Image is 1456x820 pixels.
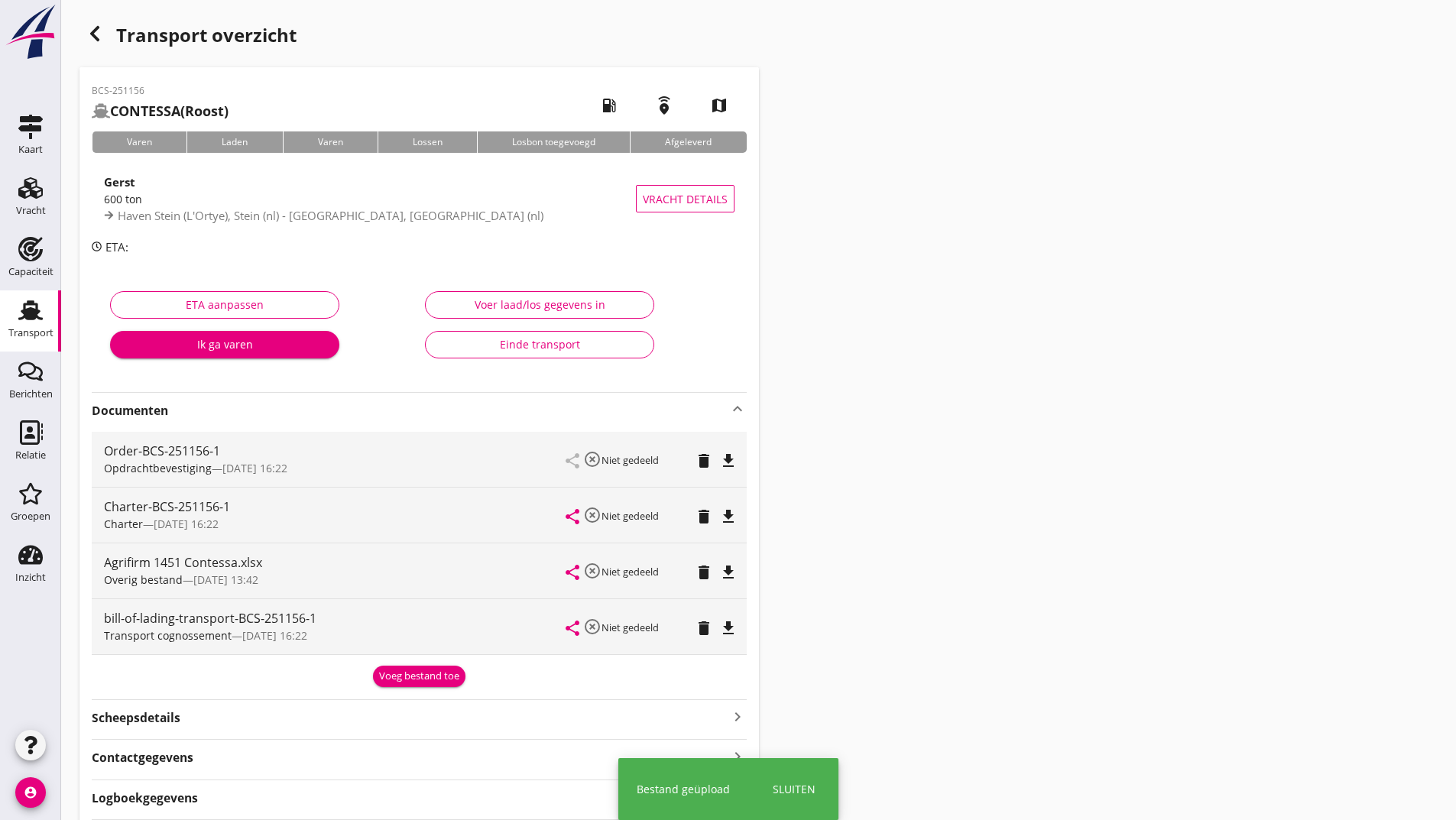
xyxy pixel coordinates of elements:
[105,239,128,254] span: ETA:
[438,297,641,313] div: Voer laad/los gegevens in
[773,781,816,797] div: Sluiten
[15,572,46,582] div: Inzicht
[92,789,198,807] strong: Logboekgegevens
[728,400,747,418] i: keyboard_arrow_up
[425,291,654,319] button: Voer laad/los gegevens in
[92,165,747,232] a: Gerst600 tonHaven Stein (L'Ortye), Stein (nl) - [GEOGRAPHIC_DATA], [GEOGRAPHIC_DATA] (nl)Vracht d...
[583,506,602,524] i: highlight_off
[583,617,602,636] i: highlight_off
[768,776,820,802] button: Sluiten
[92,749,193,767] strong: Contactgegevens
[104,572,183,587] span: Overig bestand
[583,562,602,580] i: highlight_off
[92,709,180,727] strong: Scheepsdetails
[563,563,582,582] i: share
[637,781,730,797] div: Bestand geüpload
[193,572,258,587] span: [DATE] 13:42
[104,174,135,190] strong: Gerst
[643,191,728,207] span: Vracht details
[123,297,326,313] div: ETA aanpassen
[104,460,566,476] div: —
[104,553,566,572] div: Agrifirm 1451 Contessa.xlsx
[104,627,566,643] div: —
[92,84,229,98] p: BCS-251156
[563,507,582,526] i: share
[698,84,741,127] i: map
[104,442,566,460] div: Order-BCS-251156-1
[728,706,747,727] i: keyboard_arrow_right
[118,208,543,223] span: Haven Stein (L'Ortye), Stein (nl) - [GEOGRAPHIC_DATA], [GEOGRAPHIC_DATA] (nl)
[16,206,46,216] div: Vracht
[602,509,659,523] small: Niet gedeeld
[104,628,232,643] span: Transport cognossement
[719,619,738,637] i: file_download
[8,267,54,277] div: Capaciteit
[79,18,759,67] h1: Transport overzicht
[242,628,307,643] span: [DATE] 16:22
[9,389,53,399] div: Berichten
[104,498,566,516] div: Charter-BCS-251156-1
[728,746,747,767] i: keyboard_arrow_right
[104,572,566,588] div: —
[636,185,734,212] button: Vracht details
[602,565,659,579] small: Niet gedeeld
[438,336,641,352] div: Einde transport
[373,666,465,687] button: Voeg bestand toe
[719,452,738,470] i: file_download
[695,563,713,582] i: delete
[92,402,728,420] strong: Documenten
[602,453,659,467] small: Niet gedeeld
[104,461,212,475] span: Opdrachtbevestiging
[15,777,46,808] i: account_circle
[8,328,54,338] div: Transport
[378,131,477,153] div: Lossen
[695,507,713,526] i: delete
[122,336,327,352] div: Ik ga varen
[110,331,339,358] button: Ik ga varen
[379,669,459,684] div: Voeg bestand toe
[104,609,566,627] div: bill-of-lading-transport-BCS-251156-1
[719,563,738,582] i: file_download
[643,84,686,127] i: emergency_share
[630,131,746,153] div: Afgeleverd
[154,517,219,531] span: [DATE] 16:22
[104,517,143,531] span: Charter
[18,144,43,154] div: Kaart
[583,450,602,468] i: highlight_off
[186,131,282,153] div: Laden
[588,84,631,127] i: local_gas_station
[602,621,659,634] small: Niet gedeeld
[477,131,630,153] div: Losbon toegevoegd
[695,452,713,470] i: delete
[563,619,582,637] i: share
[104,516,566,532] div: —
[425,331,654,358] button: Einde transport
[92,131,186,153] div: Varen
[110,291,339,319] button: ETA aanpassen
[719,507,738,526] i: file_download
[92,101,229,122] h2: (Roost)
[3,4,58,60] img: logo-small.a267ee39.svg
[222,461,287,475] span: [DATE] 16:22
[110,102,180,120] strong: CONTESSA
[104,191,636,207] div: 600 ton
[15,450,46,460] div: Relatie
[11,511,50,521] div: Groepen
[695,619,713,637] i: delete
[283,131,378,153] div: Varen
